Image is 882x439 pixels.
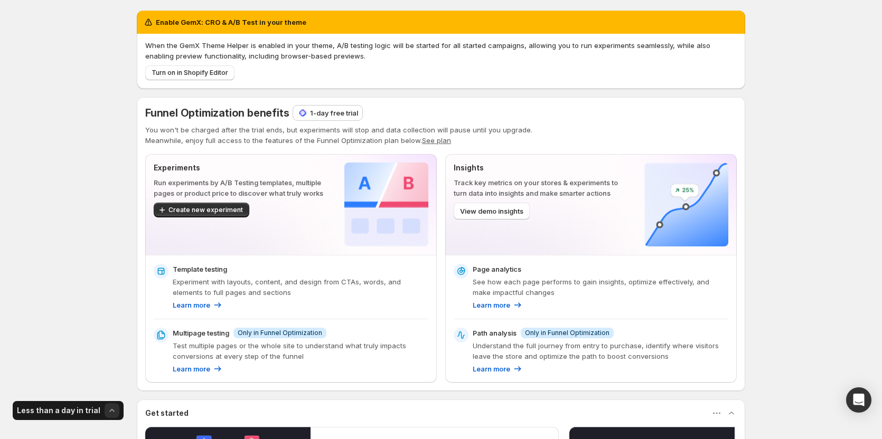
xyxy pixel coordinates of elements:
[454,203,530,219] button: View demo insights
[473,300,510,310] p: Learn more
[173,300,210,310] p: Learn more
[473,328,517,338] p: Path analysis
[145,135,737,146] p: Meanwhile, enjoy full access to the features of the Funnel Optimization plan below.
[145,40,737,61] p: When the GemX Theme Helper is enabled in your theme, A/B testing logic will be started for all st...
[473,276,728,298] p: See how each page performs to gain insights, optimize effectively, and make impactful changes
[145,65,234,80] button: Turn on in Shopify Editor
[173,276,428,298] p: Experiment with layouts, content, and design from CTAs, words, and elements to full pages and sec...
[473,264,521,274] p: Page analytics
[310,108,358,118] p: 1-day free trial
[154,177,327,198] p: Run experiments by A/B Testing templates, multiple pages or product price to discover what truly ...
[156,17,306,27] h2: Enable GemX: CRO & A/B Test in your theme
[154,203,249,217] button: Create new experiment
[173,300,223,310] a: Learn more
[454,177,627,198] p: Track key metrics on your stores & experiments to turn data into insights and make smarter actions
[168,206,243,214] span: Create new experiment
[422,136,451,145] button: See plan
[644,163,728,246] img: Insights
[473,364,523,374] a: Learn more
[173,364,223,374] a: Learn more
[145,107,289,119] span: Funnel Optimization benefits
[473,340,728,361] p: Understand the full journey from entry to purchase, identify where visitors leave the store and o...
[154,163,327,173] p: Experiments
[173,364,210,374] p: Learn more
[173,340,428,361] p: Test multiple pages or the whole site to understand what truly impacts conversions at every step ...
[460,206,523,216] span: View demo insights
[145,125,737,135] p: You won't be charged after the trial ends, but experiments will stop and data collection will pau...
[297,108,308,118] img: 1-day free trial
[344,163,428,246] img: Experiments
[846,387,871,413] div: Open Intercom Messenger
[173,328,229,338] p: Multipage testing
[145,408,189,418] h3: Get started
[238,329,322,337] span: Only in Funnel Optimization
[473,364,510,374] p: Learn more
[525,329,609,337] span: Only in Funnel Optimization
[152,69,228,77] span: Turn on in Shopify Editor
[454,163,627,173] p: Insights
[173,264,227,274] p: Template testing
[473,300,523,310] a: Learn more
[17,405,100,416] h3: Less than a day in trial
